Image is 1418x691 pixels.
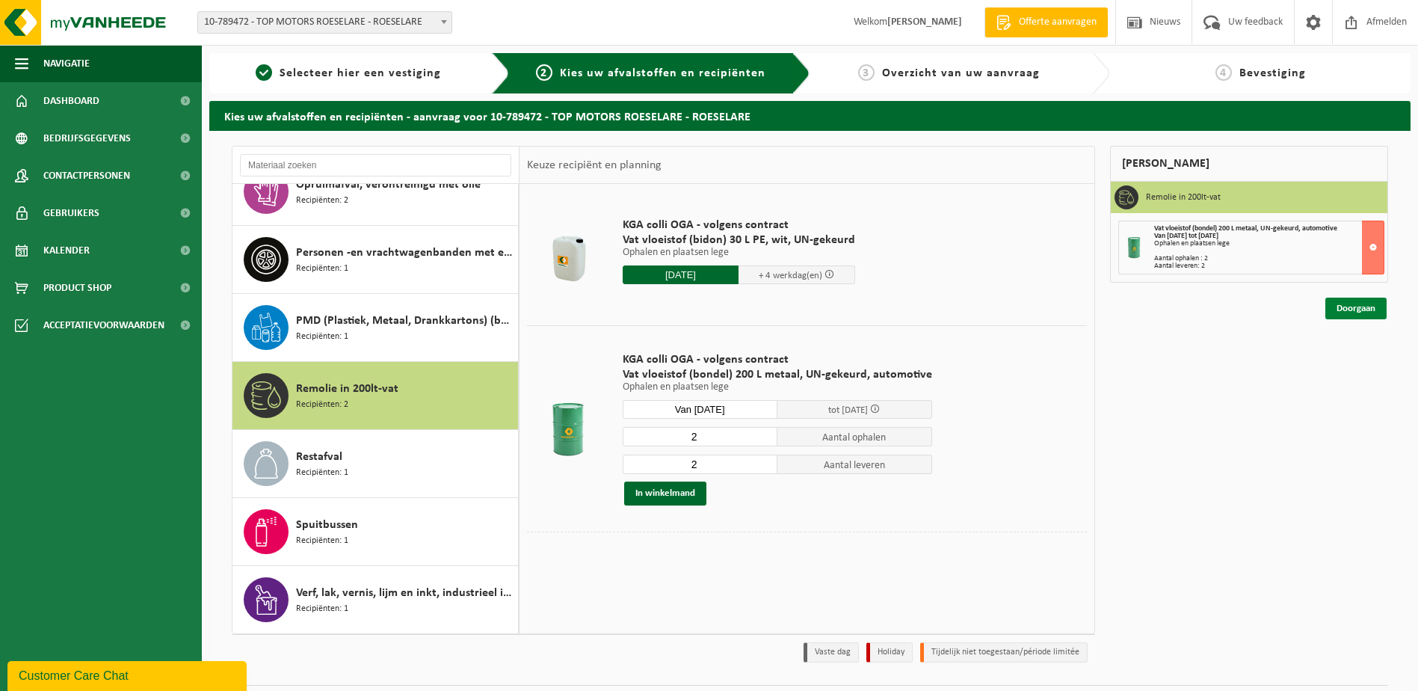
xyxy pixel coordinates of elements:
strong: [PERSON_NAME] [887,16,962,28]
span: Gebruikers [43,194,99,232]
span: + 4 werkdag(en) [759,271,822,280]
h2: Kies uw afvalstoffen en recipiënten - aanvraag voor 10-789472 - TOP MOTORS ROESELARE - ROESELARE [209,101,1411,130]
span: Navigatie [43,45,90,82]
span: Contactpersonen [43,157,130,194]
span: Kies uw afvalstoffen en recipiënten [560,67,765,79]
span: Vat vloeistof (bondel) 200 L metaal, UN-gekeurd, automotive [623,367,932,382]
span: Opruimafval, verontreinigd met olie [296,176,481,194]
div: Keuze recipiënt en planning [520,147,669,184]
button: In winkelmand [624,482,706,506]
span: Dashboard [43,82,99,120]
span: Acceptatievoorwaarden [43,307,164,344]
span: Recipiënten: 1 [296,534,348,548]
div: [PERSON_NAME] [1110,146,1388,182]
span: Product Shop [43,269,111,307]
span: Personen -en vrachtwagenbanden met en zonder velg [296,244,514,262]
span: 10-789472 - TOP MOTORS ROESELARE - ROESELARE [198,12,451,33]
span: KGA colli OGA - volgens contract [623,218,855,233]
button: Personen -en vrachtwagenbanden met en zonder velg Recipiënten: 1 [232,226,519,294]
strong: Van [DATE] tot [DATE] [1154,232,1218,240]
li: Tijdelijk niet toegestaan/période limitée [920,642,1088,663]
span: 3 [858,64,875,81]
button: Restafval Recipiënten: 1 [232,430,519,498]
span: Recipiënten: 2 [296,194,348,208]
span: Restafval [296,448,342,466]
span: KGA colli OGA - volgens contract [623,352,932,367]
span: Selecteer hier een vestiging [280,67,441,79]
span: PMD (Plastiek, Metaal, Drankkartons) (bedrijven) [296,312,514,330]
span: Recipiënten: 1 [296,602,348,616]
button: PMD (Plastiek, Metaal, Drankkartons) (bedrijven) Recipiënten: 1 [232,294,519,362]
span: Aantal leveren [777,455,932,474]
span: Vat vloeistof (bidon) 30 L PE, wit, UN-gekeurd [623,233,855,248]
span: Bedrijfsgegevens [43,120,131,157]
div: Ophalen en plaatsen lege [1154,240,1384,248]
h3: Remolie in 200lt-vat [1146,185,1221,209]
a: Offerte aanvragen [984,7,1108,37]
span: Recipiënten: 1 [296,466,348,480]
span: Recipiënten: 2 [296,398,348,412]
input: Selecteer datum [623,400,777,419]
span: Overzicht van uw aanvraag [882,67,1040,79]
button: Opruimafval, verontreinigd met olie Recipiënten: 2 [232,158,519,226]
div: Aantal ophalen : 2 [1154,255,1384,262]
p: Ophalen en plaatsen lege [623,248,855,258]
span: Offerte aanvragen [1015,15,1100,30]
a: 1Selecteer hier een vestiging [217,64,480,82]
button: Spuitbussen Recipiënten: 1 [232,498,519,566]
span: Bevestiging [1239,67,1306,79]
span: Verf, lak, vernis, lijm en inkt, industrieel in kleinverpakking [296,584,514,602]
span: 1 [256,64,272,81]
li: Holiday [866,642,913,663]
span: Remolie in 200lt-vat [296,380,398,398]
p: Ophalen en plaatsen lege [623,382,932,393]
iframe: chat widget [7,658,250,691]
div: Aantal leveren: 2 [1154,262,1384,270]
span: 4 [1215,64,1232,81]
span: 2 [536,64,552,81]
input: Selecteer datum [623,265,739,284]
span: Kalender [43,232,90,269]
span: Vat vloeistof (bondel) 200 L metaal, UN-gekeurd, automotive [1154,224,1337,233]
span: 10-789472 - TOP MOTORS ROESELARE - ROESELARE [197,11,452,34]
span: Spuitbussen [296,516,358,534]
button: Remolie in 200lt-vat Recipiënten: 2 [232,362,519,430]
a: Doorgaan [1325,298,1387,319]
span: Aantal ophalen [777,427,932,446]
span: Recipiënten: 1 [296,262,348,276]
span: tot [DATE] [828,405,868,415]
input: Materiaal zoeken [240,154,511,176]
button: Verf, lak, vernis, lijm en inkt, industrieel in kleinverpakking Recipiënten: 1 [232,566,519,633]
span: Recipiënten: 1 [296,330,348,344]
li: Vaste dag [804,642,859,663]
